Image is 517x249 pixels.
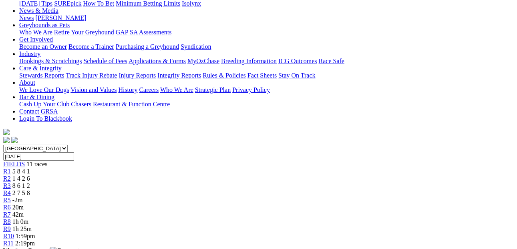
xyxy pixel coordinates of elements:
a: We Love Our Dogs [19,86,69,93]
a: Stewards Reports [19,72,64,79]
a: Contact GRSA [19,108,58,115]
a: R4 [3,189,11,196]
a: Bar & Dining [19,94,54,100]
a: Become an Owner [19,43,67,50]
a: News & Media [19,7,58,14]
a: Login To Blackbook [19,115,72,122]
span: 8 6 1 2 [12,182,30,189]
a: Become a Trainer [68,43,114,50]
a: [PERSON_NAME] [35,14,86,21]
a: R11 [3,240,14,247]
a: History [118,86,137,93]
a: Cash Up Your Club [19,101,69,108]
div: Industry [19,58,514,65]
span: 11 races [26,161,47,167]
a: Vision and Values [70,86,117,93]
a: FIELDS [3,161,25,167]
div: Bar & Dining [19,101,514,108]
a: ICG Outcomes [278,58,317,64]
div: About [19,86,514,94]
a: R1 [3,168,11,175]
a: Industry [19,50,40,57]
a: R5 [3,197,11,203]
span: 1h 25m [12,225,32,232]
a: Injury Reports [119,72,156,79]
span: 2 7 5 8 [12,189,30,196]
span: 5 8 4 1 [12,168,30,175]
a: R2 [3,175,11,182]
a: Care & Integrity [19,65,62,72]
a: Chasers Restaurant & Function Centre [71,101,170,108]
a: R7 [3,211,11,218]
a: Privacy Policy [232,86,270,93]
a: Integrity Reports [157,72,201,79]
a: Rules & Policies [203,72,246,79]
a: Fact Sheets [247,72,277,79]
span: 2:19pm [15,240,35,247]
div: Care & Integrity [19,72,514,79]
a: Greyhounds as Pets [19,22,70,28]
img: facebook.svg [3,137,10,143]
span: -2m [12,197,23,203]
a: Track Injury Rebate [66,72,117,79]
a: MyOzChase [187,58,219,64]
a: News [19,14,34,21]
div: News & Media [19,14,514,22]
img: twitter.svg [11,137,18,143]
a: Bookings & Scratchings [19,58,82,64]
a: GAP SA Assessments [116,29,172,36]
div: Greyhounds as Pets [19,29,514,36]
a: Who We Are [160,86,193,93]
a: Retire Your Greyhound [54,29,114,36]
a: Stay On Track [278,72,315,79]
span: 42m [12,211,24,218]
span: 1:59pm [16,233,35,239]
a: Careers [139,86,159,93]
a: Applications & Forms [129,58,186,64]
a: R3 [3,182,11,189]
a: R10 [3,233,14,239]
span: 1 4 2 6 [12,175,30,182]
a: Purchasing a Greyhound [116,43,179,50]
span: 20m [12,204,24,211]
a: About [19,79,35,86]
a: Get Involved [19,36,53,43]
a: Breeding Information [221,58,277,64]
a: Strategic Plan [195,86,231,93]
img: logo-grsa-white.png [3,129,10,135]
a: Syndication [181,43,211,50]
a: R8 [3,218,11,225]
span: 1h 0m [12,218,28,225]
a: Race Safe [318,58,344,64]
div: Get Involved [19,43,514,50]
a: Who We Are [19,29,52,36]
a: R9 [3,225,11,232]
a: R6 [3,204,11,211]
input: Select date [3,152,74,161]
a: Schedule of Fees [83,58,127,64]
